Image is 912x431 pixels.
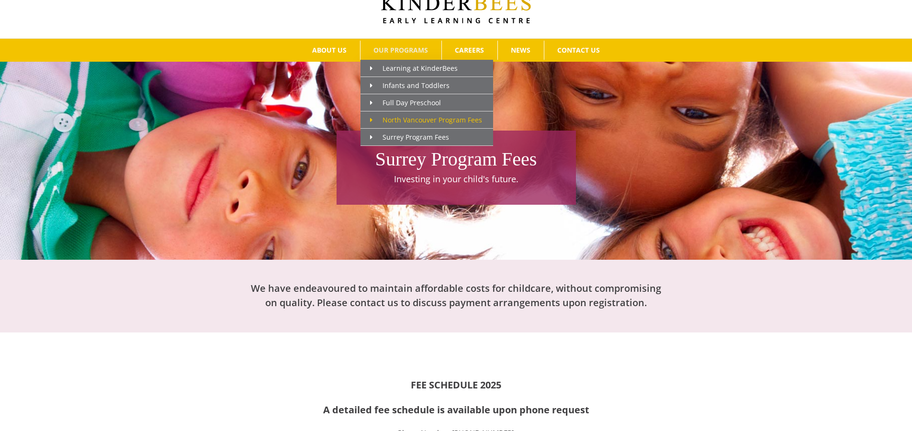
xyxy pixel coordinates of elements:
a: NEWS [498,41,544,60]
p: Investing in your child's future. [341,173,571,186]
a: Surrey Program Fees [360,129,493,146]
span: Learning at KinderBees [370,64,458,73]
a: CAREERS [442,41,497,60]
a: Learning at KinderBees [360,60,493,77]
span: Infants and Toddlers [370,81,450,90]
span: North Vancouver Program Fees [370,115,482,124]
span: ABOUT US [312,47,347,54]
strong: FEE SCHEDULE 2025 [411,378,501,391]
a: CONTACT US [544,41,613,60]
span: CONTACT US [557,47,600,54]
a: Full Day Preschool [360,94,493,111]
span: CAREERS [455,47,484,54]
strong: A detailed fee schedule is available upon phone request [323,403,589,416]
span: Surrey Program Fees [370,133,449,142]
span: Full Day Preschool [370,98,441,107]
a: Infants and Toddlers [360,77,493,94]
nav: Main Menu [14,39,898,62]
h1: Surrey Program Fees [341,146,571,173]
a: OUR PROGRAMS [360,41,441,60]
span: NEWS [511,47,530,54]
a: ABOUT US [299,41,360,60]
span: OUR PROGRAMS [373,47,428,54]
h2: We have endeavoured to maintain affordable costs for childcare, without compromising on quality. ... [246,281,667,310]
a: North Vancouver Program Fees [360,111,493,129]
